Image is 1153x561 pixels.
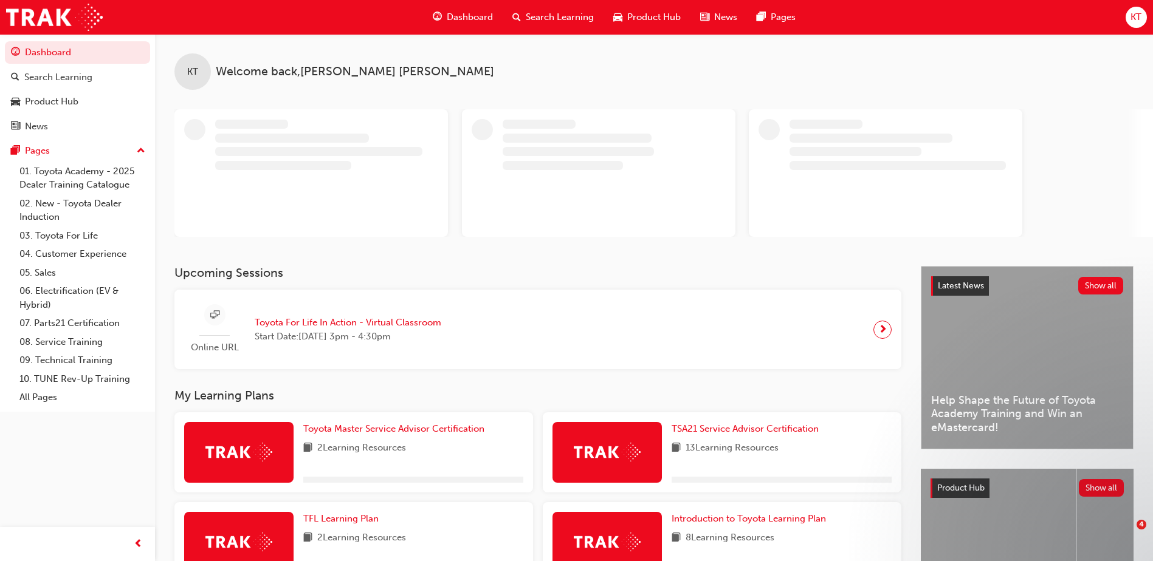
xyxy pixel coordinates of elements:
[1137,520,1146,529] span: 4
[15,162,150,194] a: 01. Toyota Academy - 2025 Dealer Training Catalogue
[423,5,503,30] a: guage-iconDashboard
[15,333,150,352] a: 08. Service Training
[433,10,442,25] span: guage-icon
[690,5,747,30] a: news-iconNews
[134,537,143,552] span: prev-icon
[627,10,681,24] span: Product Hub
[25,120,48,134] div: News
[931,393,1123,435] span: Help Shape the Future of Toyota Academy Training and Win an eMastercard!
[757,10,766,25] span: pages-icon
[672,531,681,546] span: book-icon
[5,90,150,113] a: Product Hub
[5,39,150,140] button: DashboardSearch LearningProduct HubNews
[526,10,594,24] span: Search Learning
[921,266,1134,449] a: Latest NewsShow allHelp Shape the Future of Toyota Academy Training and Win an eMastercard!
[878,321,887,338] span: next-icon
[15,245,150,263] a: 04. Customer Experience
[303,423,484,434] span: Toyota Master Service Advisor Certification
[11,146,20,157] span: pages-icon
[11,47,20,58] span: guage-icon
[15,263,150,282] a: 05. Sales
[15,282,150,314] a: 06. Electrification (EV & Hybrid)
[604,5,690,30] a: car-iconProduct Hub
[672,512,831,526] a: Introduction to Toyota Learning Plan
[686,441,779,456] span: 13 Learning Resources
[137,143,145,159] span: up-icon
[11,72,19,83] span: search-icon
[672,441,681,456] span: book-icon
[503,5,604,30] a: search-iconSearch Learning
[303,512,384,526] a: TFL Learning Plan
[574,443,641,461] img: Trak
[11,121,20,132] span: news-icon
[303,441,312,456] span: book-icon
[938,280,984,291] span: Latest News
[184,299,892,359] a: Online URLToyota For Life In Action - Virtual ClassroomStart Date:[DATE] 3pm - 4:30pm
[15,388,150,407] a: All Pages
[5,115,150,138] a: News
[11,97,20,107] span: car-icon
[174,266,901,280] h3: Upcoming Sessions
[317,441,406,456] span: 2 Learning Resources
[15,314,150,333] a: 07. Parts21 Certification
[174,389,901,403] h3: My Learning Plans
[15,351,150,370] a: 09. Technical Training
[747,5,805,30] a: pages-iconPages
[303,422,489,436] a: Toyota Master Service Advisor Certification
[15,226,150,245] a: 03. Toyota For Life
[1131,10,1141,24] span: KT
[5,140,150,162] button: Pages
[303,531,312,546] span: book-icon
[6,4,103,31] img: Trak
[25,144,50,158] div: Pages
[1078,277,1124,294] button: Show all
[317,531,406,546] span: 2 Learning Resources
[686,531,774,546] span: 8 Learning Resources
[714,10,737,24] span: News
[672,423,819,434] span: TSA21 Service Advisor Certification
[512,10,521,25] span: search-icon
[1126,7,1147,28] button: KT
[205,532,272,551] img: Trak
[672,513,826,524] span: Introduction to Toyota Learning Plan
[210,308,219,323] span: sessionType_ONLINE_URL-icon
[771,10,796,24] span: Pages
[672,422,824,436] a: TSA21 Service Advisor Certification
[255,330,441,344] span: Start Date: [DATE] 3pm - 4:30pm
[184,341,245,355] span: Online URL
[216,65,494,79] span: Welcome back , [PERSON_NAME] [PERSON_NAME]
[24,70,92,84] div: Search Learning
[255,316,441,330] span: Toyota For Life In Action - Virtual Classroom
[15,370,150,389] a: 10. TUNE Rev-Up Training
[931,276,1123,296] a: Latest NewsShow all
[303,513,379,524] span: TFL Learning Plan
[700,10,709,25] span: news-icon
[1112,520,1141,549] iframe: Intercom live chat
[5,66,150,89] a: Search Learning
[5,41,150,64] a: Dashboard
[205,443,272,461] img: Trak
[574,532,641,551] img: Trak
[15,194,150,226] a: 02. New - Toyota Dealer Induction
[25,95,78,109] div: Product Hub
[187,65,198,79] span: KT
[447,10,493,24] span: Dashboard
[613,10,622,25] span: car-icon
